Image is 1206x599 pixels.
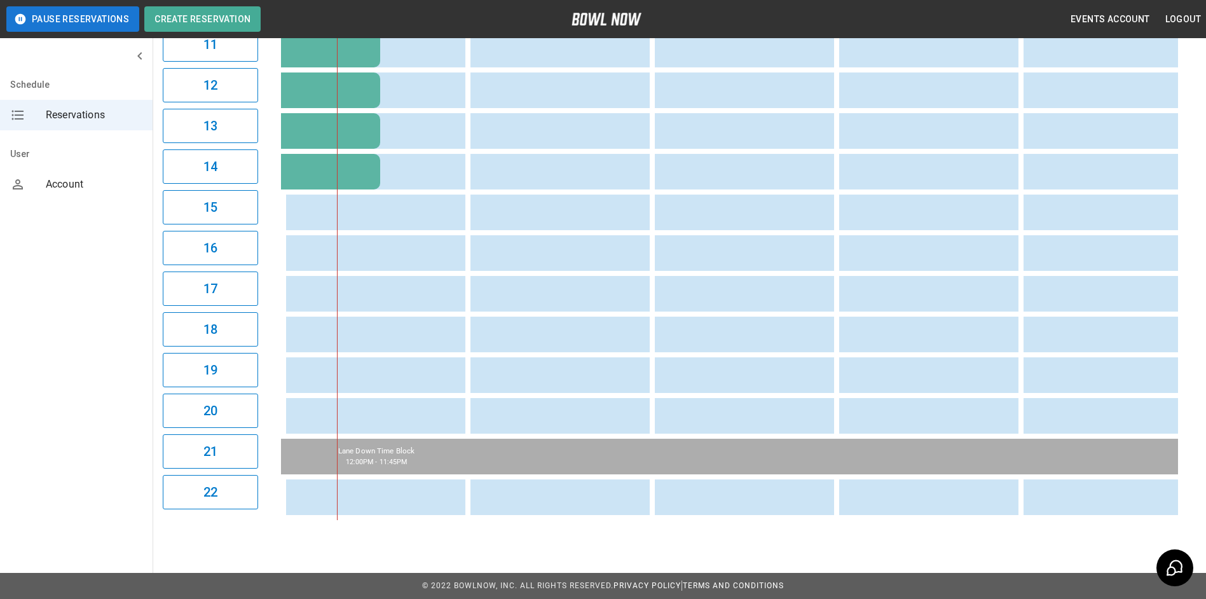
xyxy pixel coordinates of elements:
h6: 12 [203,75,217,95]
span: © 2022 BowlNow, Inc. All Rights Reserved. [422,581,613,590]
h6: 19 [203,360,217,380]
button: 14 [163,149,258,184]
button: Events Account [1066,8,1155,31]
button: 22 [163,475,258,509]
h6: 14 [203,156,217,177]
button: Pause Reservations [6,6,139,32]
h6: 20 [203,401,217,421]
button: 21 [163,434,258,469]
span: Reservations [46,107,142,123]
h6: 21 [203,441,217,462]
button: 16 [163,231,258,265]
h6: 18 [203,319,217,340]
h6: 16 [203,238,217,258]
button: Create Reservation [144,6,261,32]
h6: 13 [203,116,217,136]
button: 17 [163,272,258,306]
button: Logout [1160,8,1206,31]
button: 15 [163,190,258,224]
button: 13 [163,109,258,143]
span: Account [46,177,142,192]
h6: 17 [203,279,217,299]
a: Terms and Conditions [683,581,784,590]
h6: 22 [203,482,217,502]
button: 20 [163,394,258,428]
h6: 11 [203,34,217,55]
button: 18 [163,312,258,347]
button: 11 [163,27,258,62]
button: 19 [163,353,258,387]
h6: 15 [203,197,217,217]
a: Privacy Policy [613,581,681,590]
img: logo [572,13,641,25]
button: 12 [163,68,258,102]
